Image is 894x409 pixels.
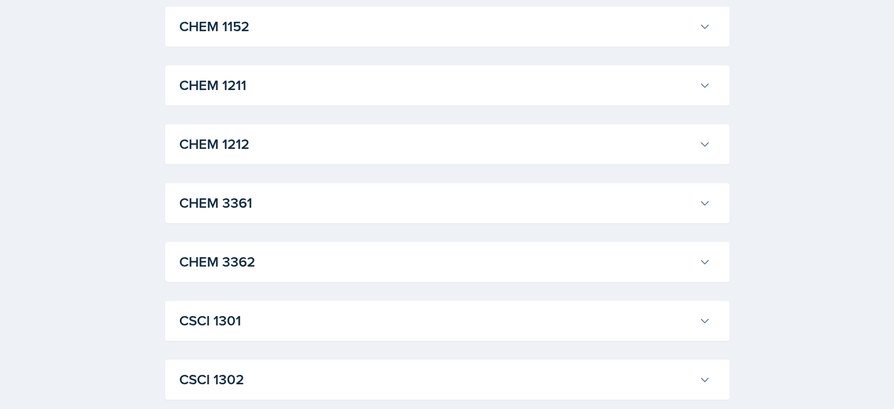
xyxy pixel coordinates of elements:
[177,249,713,275] button: CHEM 3362
[177,190,713,216] button: CHEM 3361
[179,75,694,96] h3: CHEM 1211
[177,72,713,98] button: CHEM 1211
[179,310,694,331] h3: CSCI 1301
[179,251,694,272] h3: CHEM 3362
[179,16,694,37] h3: CHEM 1152
[177,308,713,334] button: CSCI 1301
[179,192,694,214] h3: CHEM 3361
[177,131,713,157] button: CHEM 1212
[179,369,694,390] h3: CSCI 1302
[179,134,694,155] h3: CHEM 1212
[177,367,713,393] button: CSCI 1302
[177,14,713,39] button: CHEM 1152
